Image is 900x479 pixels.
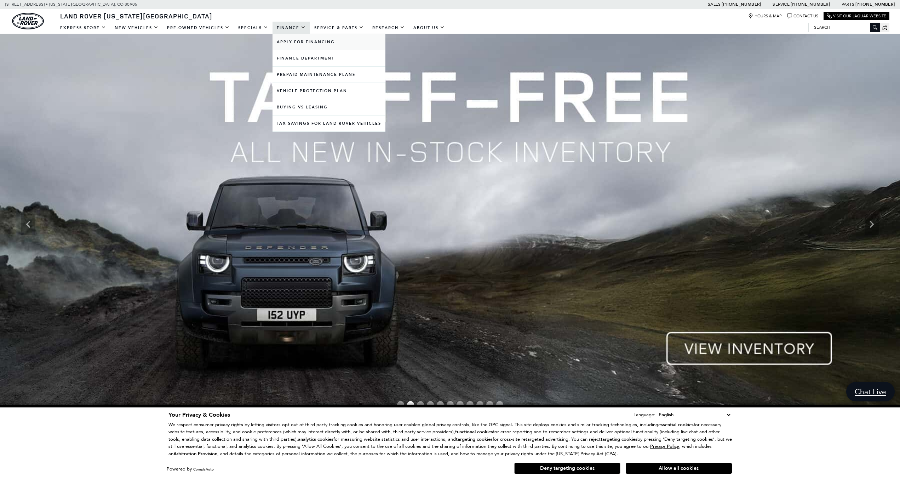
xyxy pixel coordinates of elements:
[409,22,449,34] a: About Us
[466,401,474,408] span: Go to slide 8
[56,22,449,34] nav: Main Navigation
[427,401,434,408] span: Go to slide 4
[273,99,385,115] a: Buying vs Leasing
[397,401,404,408] span: Go to slide 1
[787,13,818,19] a: Contact Us
[56,12,217,20] a: Land Rover [US_STATE][GEOGRAPHIC_DATA]
[273,34,385,50] a: Apply for Financing
[273,22,310,34] a: Finance
[457,401,464,408] span: Go to slide 7
[809,23,879,32] input: Search
[273,83,385,99] a: Vehicle Protection Plan
[658,422,694,428] strong: essential cookies
[855,1,895,7] a: [PHONE_NUMBER]
[168,411,230,419] span: Your Privacy & Cookies
[417,401,424,408] span: Go to slide 3
[168,421,732,458] p: We respect consumer privacy rights by letting visitors opt out of third-party tracking cookies an...
[827,13,886,19] a: Visit Our Jaguar Website
[234,22,273,34] a: Specials
[476,401,483,408] span: Go to slide 9
[12,13,44,29] a: land-rover
[626,463,732,474] button: Allow all cookies
[273,67,385,83] a: Prepaid Maintenance Plans
[167,467,214,472] div: Powered by
[298,436,333,443] strong: analytics cookies
[21,214,35,235] div: Previous
[514,463,620,474] button: Deny targeting cookies
[456,436,493,443] strong: targeting cookies
[173,451,217,457] strong: Arbitration Provision
[846,382,895,401] a: Chat Live
[791,1,830,7] a: [PHONE_NUMBER]
[163,22,234,34] a: Pre-Owned Vehicles
[455,429,493,435] strong: functional cookies
[273,115,385,131] a: Tax Savings for Land Rover Vehicles
[447,401,454,408] span: Go to slide 6
[748,13,782,19] a: Hours & Map
[407,401,414,408] span: Go to slide 2
[310,22,368,34] a: Service & Parts
[12,13,44,29] img: Land Rover
[634,412,655,417] div: Language:
[601,436,637,443] strong: targeting cookies
[865,214,879,235] div: Next
[650,444,679,449] a: Privacy Policy
[60,12,212,20] span: Land Rover [US_STATE][GEOGRAPHIC_DATA]
[368,22,409,34] a: Research
[851,387,890,396] span: Chat Live
[708,2,721,7] span: Sales
[110,22,163,34] a: New Vehicles
[193,467,214,472] a: ComplyAuto
[773,2,789,7] span: Service
[842,2,854,7] span: Parts
[273,50,385,66] a: Finance Department
[496,401,503,408] span: Go to slide 11
[486,401,493,408] span: Go to slide 10
[56,22,110,34] a: EXPRESS STORE
[650,443,679,450] u: Privacy Policy
[5,2,137,7] a: [STREET_ADDRESS] • [US_STATE][GEOGRAPHIC_DATA], CO 80905
[437,401,444,408] span: Go to slide 5
[657,411,732,419] select: Language Select
[722,1,761,7] a: [PHONE_NUMBER]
